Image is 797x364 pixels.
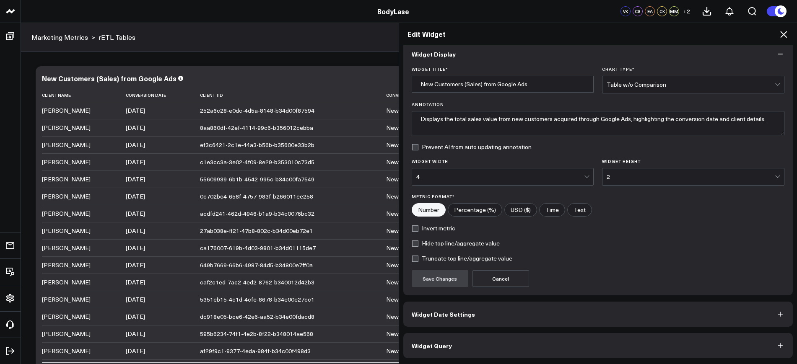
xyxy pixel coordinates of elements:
button: Widget Display [403,41,793,67]
label: Metric Format* [412,194,785,199]
label: Number [412,203,446,217]
div: CS [633,6,643,16]
label: Widget Title * [412,67,594,72]
div: VK [620,6,631,16]
h2: Edit Widget [408,29,789,39]
label: Widget Width [412,159,594,164]
div: 2 [607,173,775,180]
label: Prevent AI from auto updating annotation [412,144,532,150]
label: Hide top line/aggregate value [412,240,500,247]
label: USD ($) [504,203,537,217]
button: Save Changes [412,270,468,287]
a: BodyLase [377,7,409,16]
label: Percentage (%) [448,203,502,217]
div: 4 [416,173,584,180]
label: Truncate top line/aggregate value [412,255,512,262]
span: + 2 [683,8,690,14]
button: Widget Date Settings [403,302,793,327]
label: Text [567,203,592,217]
button: Widget Query [403,333,793,358]
button: Cancel [472,270,529,287]
span: Widget Display [412,51,456,57]
div: EA [645,6,655,16]
span: Widget Query [412,342,452,349]
label: Invert metric [412,225,455,232]
span: Widget Date Settings [412,311,475,318]
div: CK [657,6,667,16]
label: Annotation [412,102,785,107]
label: Time [539,203,565,217]
label: Widget Height [602,159,784,164]
textarea: Displays the total sales value from new customers acquired through Google Ads, highlighting the c... [412,111,785,135]
input: Enter your widget title [412,76,594,93]
div: MM [669,6,679,16]
button: +2 [681,6,691,16]
div: Table w/o Comparison [607,81,775,88]
label: Chart Type * [602,67,784,72]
